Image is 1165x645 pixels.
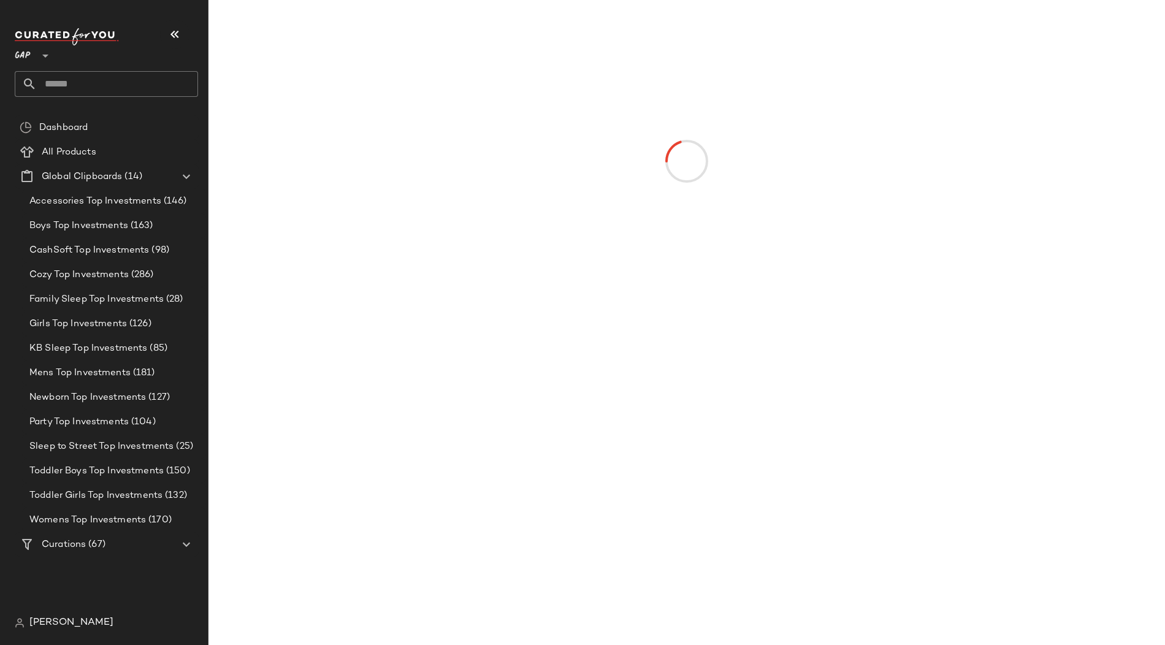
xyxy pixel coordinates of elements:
span: (25) [174,440,193,454]
span: (98) [149,243,169,258]
span: (28) [164,292,183,307]
span: Cozy Top Investments [29,268,129,282]
span: Toddler Boys Top Investments [29,464,164,478]
span: (132) [162,489,187,503]
span: CashSoft Top Investments [29,243,149,258]
span: Toddler Girls Top Investments [29,489,162,503]
span: Global Clipboards [42,170,122,184]
span: Mens Top Investments [29,366,131,380]
img: svg%3e [20,121,32,134]
img: cfy_white_logo.C9jOOHJF.svg [15,28,119,45]
span: Dashboard [39,121,88,135]
span: (14) [122,170,142,184]
span: Womens Top Investments [29,513,146,527]
span: (85) [147,342,167,356]
span: (126) [127,317,151,331]
span: Boys Top Investments [29,219,128,233]
span: Party Top Investments [29,415,129,429]
span: (67) [86,538,105,552]
img: svg%3e [15,618,25,628]
span: Girls Top Investments [29,317,127,331]
span: All Products [42,145,96,159]
span: (146) [161,194,187,208]
span: GAP [15,42,31,64]
span: Accessories Top Investments [29,194,161,208]
span: (181) [131,366,155,380]
span: (163) [128,219,153,233]
span: (170) [146,513,172,527]
span: Curations [42,538,86,552]
span: (127) [146,391,170,405]
span: (104) [129,415,156,429]
span: (286) [129,268,154,282]
span: Newborn Top Investments [29,391,146,405]
span: (150) [164,464,190,478]
span: Sleep to Street Top Investments [29,440,174,454]
span: [PERSON_NAME] [29,616,113,630]
span: Family Sleep Top Investments [29,292,164,307]
span: KB Sleep Top Investments [29,342,147,356]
